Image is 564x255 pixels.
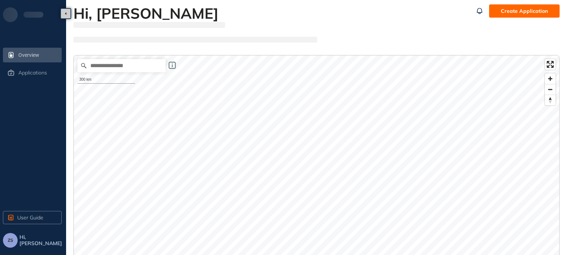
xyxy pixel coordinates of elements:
button: User Guide [3,211,62,224]
input: Search place... [77,59,166,72]
span: User Guide [17,214,43,222]
button: Zoom out [545,84,556,95]
div: 300 km [77,76,135,84]
span: Overview [18,48,60,62]
button: ZS [3,233,18,248]
button: Enter fullscreen [545,59,556,70]
button: Reset bearing to north [545,95,556,105]
h2: Hi, [PERSON_NAME] [73,4,223,22]
span: Hi, [PERSON_NAME] [19,234,63,247]
button: Zoom in [545,73,556,84]
span: ZS [8,238,13,243]
span: Create Application [501,7,548,15]
span: Applications [18,70,47,76]
button: Create Application [489,4,560,18]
